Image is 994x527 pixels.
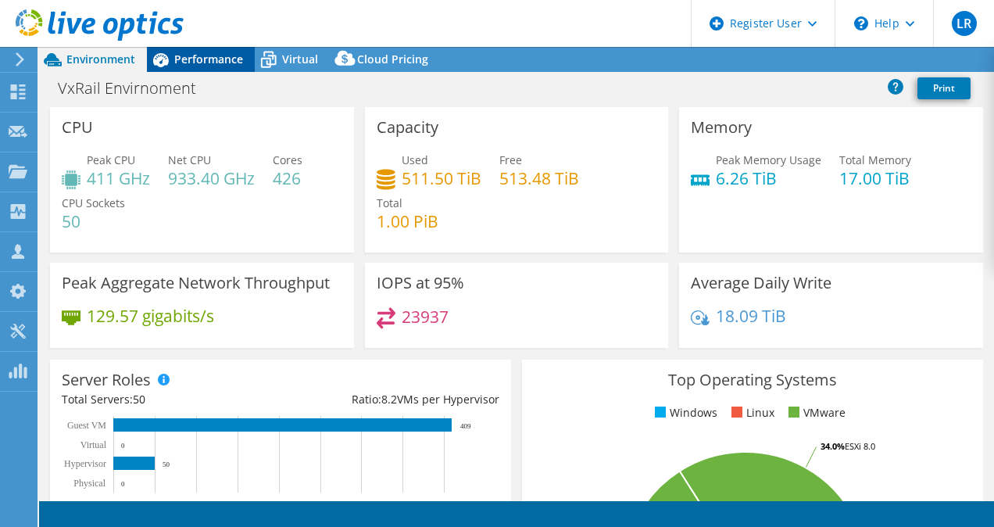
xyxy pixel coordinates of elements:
text: Virtual [80,439,107,450]
span: Net CPU [168,152,211,167]
h3: Average Daily Write [691,274,831,292]
h4: 18.09 TiB [716,307,786,324]
span: Total [377,195,402,210]
span: Total Memory [839,152,911,167]
tspan: 34.0% [821,440,845,452]
h4: 1.00 PiB [377,213,438,230]
h4: 411 GHz [87,170,150,187]
h4: 23937 [402,308,449,325]
span: Peak Memory Usage [716,152,821,167]
span: 50 [133,392,145,407]
span: Environment [66,52,135,66]
h4: 17.00 TiB [839,170,911,187]
text: 50 [163,461,170,468]
h4: 129.57 gigabits/s [87,307,214,324]
text: Physical [73,478,105,489]
h4: 513.48 TiB [499,170,579,187]
h1: VxRail Envirnoment [51,80,220,97]
h3: IOPS at 95% [377,274,464,292]
text: 409 [460,422,471,430]
text: 0 [121,480,125,488]
text: Guest VM [67,420,106,431]
div: Ratio: VMs per Hypervisor [281,391,499,408]
svg: \n [854,16,868,30]
li: Windows [651,404,717,421]
a: Print [917,77,971,99]
span: Free [499,152,522,167]
li: VMware [785,404,846,421]
h4: 933.40 GHz [168,170,255,187]
h3: Memory [691,119,752,136]
h4: 426 [273,170,302,187]
h4: 511.50 TiB [402,170,481,187]
h3: Peak Aggregate Network Throughput [62,274,330,292]
span: CPU Sockets [62,195,125,210]
span: Peak CPU [87,152,135,167]
span: Virtual [282,52,318,66]
h3: Top Operating Systems [534,371,971,389]
h3: Server Roles [62,371,151,389]
span: Cloud Pricing [357,52,428,66]
text: Hypervisor [64,458,106,469]
h4: 50 [62,213,125,230]
h4: 6.26 TiB [716,170,821,187]
h3: CPU [62,119,93,136]
tspan: ESXi 8.0 [845,440,875,452]
span: 8.2 [381,392,397,407]
span: Used [402,152,428,167]
text: 0 [121,442,125,450]
span: Cores [273,152,302,167]
li: Linux [728,404,774,421]
div: Total Servers: [62,391,281,408]
span: Performance [174,52,243,66]
h3: Capacity [377,119,438,136]
span: LR [952,11,977,36]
